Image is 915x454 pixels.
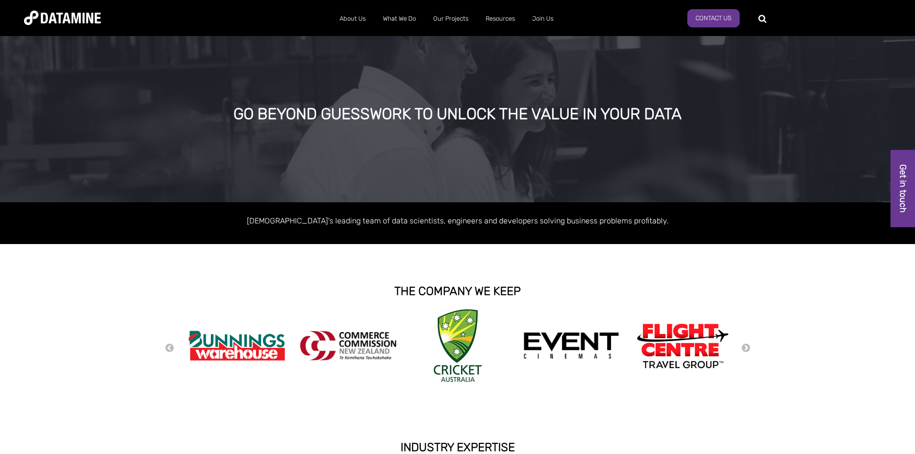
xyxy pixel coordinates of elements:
a: Resources [477,6,524,31]
img: commercecommission [300,331,396,360]
img: Datamine [24,11,101,25]
button: Next [741,343,751,354]
img: event cinemas [523,332,619,360]
a: What We Do [374,6,425,31]
img: Cricket Australia [434,309,482,382]
button: Previous [165,343,174,354]
p: [DEMOGRAPHIC_DATA]'s leading team of data scientists, engineers and developers solving business p... [184,214,732,227]
a: Join Us [524,6,562,31]
a: Our Projects [425,6,477,31]
a: About Us [331,6,374,31]
img: Bunnings Warehouse [189,328,285,364]
strong: INDUSTRY EXPERTISE [401,441,515,454]
img: Flight Centre [634,321,731,370]
a: Contact Us [687,9,740,27]
strong: THE COMPANY WE KEEP [394,284,521,298]
div: GO BEYOND GUESSWORK TO UNLOCK THE VALUE IN YOUR DATA [104,106,811,123]
a: Get in touch [891,150,915,227]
